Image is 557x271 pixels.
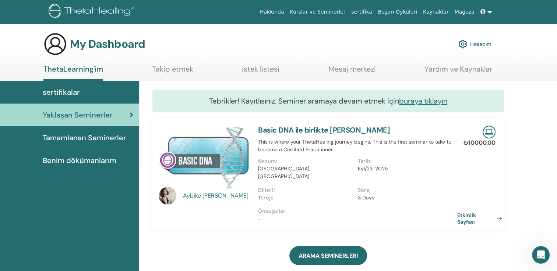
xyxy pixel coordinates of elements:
a: Basic DNA ile birlikte [PERSON_NAME] [258,125,390,135]
img: generic-user-icon.jpg [43,32,67,56]
a: Mesaj merkezi [328,65,376,79]
a: Aybike [PERSON_NAME] [183,191,251,200]
iframe: Intercom live chat [532,246,550,264]
a: Hesabım [458,36,491,52]
p: This is where your ThetaHealing journey begins. This is the first seminar to take to become a Cer... [258,138,457,153]
a: Kaynaklar [420,5,452,19]
a: sertifika [348,5,375,19]
a: Mağaza [451,5,477,19]
p: Diller) : [258,186,353,194]
p: - [258,215,457,223]
a: ThetaLearning'im [43,65,103,81]
h3: My Dashboard [70,37,145,51]
p: Önkoşullar : [258,207,457,215]
span: sertifikalar [43,87,80,98]
p: [GEOGRAPHIC_DATA], [GEOGRAPHIC_DATA] [258,165,353,180]
p: Eyl/23, 2025 [358,165,453,173]
p: Süre : [358,186,453,194]
a: Takip etmek [152,65,193,79]
span: Benim dökümanlarım [43,155,116,166]
span: Tamamlanan Seminerler [43,132,126,143]
p: 3 Days [358,194,453,202]
a: Hakkında [257,5,287,19]
a: buraya tıklayın [399,96,447,106]
img: Basic DNA [159,126,249,189]
a: Başarı Öyküleri [375,5,420,19]
a: ARAMA SEMİNERLERİ [289,246,367,265]
span: Yaklaşan Seminerler [43,109,113,120]
img: cog.svg [458,38,467,50]
img: default.jpg [159,187,176,205]
div: Tebrikler! Kayıtlısınız. Seminer aramaya devam etmek için [152,90,504,112]
p: Konum : [258,157,353,165]
p: ₺10000.00 [463,138,496,147]
a: Yardım ve Kaynaklar [424,65,492,79]
a: istek listesi [242,65,279,79]
a: Kurslar ve Seminerler [287,5,348,19]
img: Live Online Seminar [483,126,496,138]
p: Tarih : [358,157,453,165]
a: Etkinlik Sayfası [457,212,505,225]
p: Türkçe [258,194,353,202]
span: ARAMA SEMİNERLERİ [299,252,358,260]
img: logo.png [49,4,137,20]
